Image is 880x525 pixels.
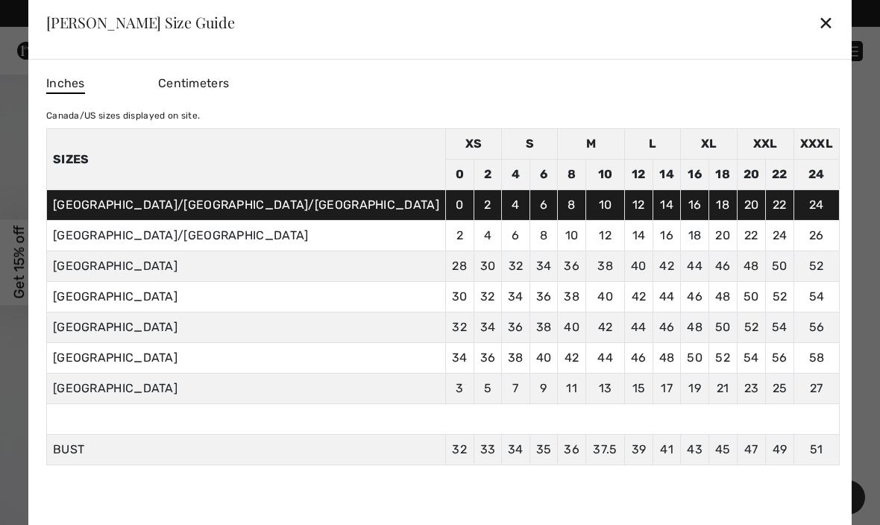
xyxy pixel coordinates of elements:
[474,343,502,374] td: 36
[766,160,794,190] td: 22
[766,251,794,282] td: 50
[737,221,766,251] td: 22
[708,251,737,282] td: 46
[793,160,839,190] td: 24
[793,312,839,343] td: 56
[46,251,445,282] td: [GEOGRAPHIC_DATA]
[681,221,709,251] td: 18
[632,442,647,456] span: 39
[708,312,737,343] td: 50
[793,221,839,251] td: 26
[445,312,474,343] td: 32
[773,442,788,456] span: 49
[452,442,467,456] span: 32
[529,282,558,312] td: 36
[708,221,737,251] td: 20
[502,190,530,221] td: 4
[46,15,235,30] div: [PERSON_NAME] Size Guide
[46,109,840,122] div: Canada/US sizes displayed on site.
[681,160,709,190] td: 16
[818,7,834,38] div: ✕
[585,343,624,374] td: 44
[625,129,681,160] td: L
[810,442,823,456] span: 51
[558,160,586,190] td: 8
[708,190,737,221] td: 18
[445,343,474,374] td: 34
[558,282,586,312] td: 38
[445,221,474,251] td: 2
[681,129,737,160] td: XL
[502,312,530,343] td: 36
[529,221,558,251] td: 8
[715,442,731,456] span: 45
[737,374,766,404] td: 23
[766,312,794,343] td: 54
[653,282,681,312] td: 44
[46,465,445,496] td: WAIST
[737,343,766,374] td: 54
[502,251,530,282] td: 32
[681,282,709,312] td: 46
[744,442,758,456] span: 47
[564,442,579,456] span: 36
[480,442,496,456] span: 33
[708,282,737,312] td: 48
[46,75,85,94] span: Inches
[793,343,839,374] td: 58
[46,312,445,343] td: [GEOGRAPHIC_DATA]
[46,374,445,404] td: [GEOGRAPHIC_DATA]
[737,190,766,221] td: 20
[625,312,653,343] td: 44
[445,282,474,312] td: 30
[529,312,558,343] td: 38
[766,282,794,312] td: 52
[445,251,474,282] td: 28
[502,374,530,404] td: 7
[502,343,530,374] td: 38
[46,129,445,190] th: Sizes
[502,129,558,160] td: S
[708,343,737,374] td: 52
[625,160,653,190] td: 12
[737,251,766,282] td: 48
[508,442,524,456] span: 34
[793,129,839,160] td: XXXL
[558,221,586,251] td: 10
[625,190,653,221] td: 12
[558,129,625,160] td: M
[445,374,474,404] td: 3
[625,221,653,251] td: 14
[558,190,586,221] td: 8
[558,343,586,374] td: 42
[681,374,709,404] td: 19
[766,190,794,221] td: 22
[766,343,794,374] td: 56
[46,282,445,312] td: [GEOGRAPHIC_DATA]
[529,251,558,282] td: 34
[536,442,552,456] span: 35
[681,251,709,282] td: 44
[593,442,617,456] span: 37.5
[46,435,445,465] td: BUST
[529,160,558,190] td: 6
[681,312,709,343] td: 48
[529,374,558,404] td: 9
[737,129,793,160] td: XXL
[681,190,709,221] td: 16
[625,374,653,404] td: 15
[793,374,839,404] td: 27
[585,251,624,282] td: 38
[585,312,624,343] td: 42
[34,10,65,24] span: Help
[708,374,737,404] td: 21
[502,160,530,190] td: 4
[46,221,445,251] td: [GEOGRAPHIC_DATA]/[GEOGRAPHIC_DATA]
[625,282,653,312] td: 42
[474,282,502,312] td: 32
[445,160,474,190] td: 0
[445,129,501,160] td: XS
[529,190,558,221] td: 6
[474,374,502,404] td: 5
[625,251,653,282] td: 40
